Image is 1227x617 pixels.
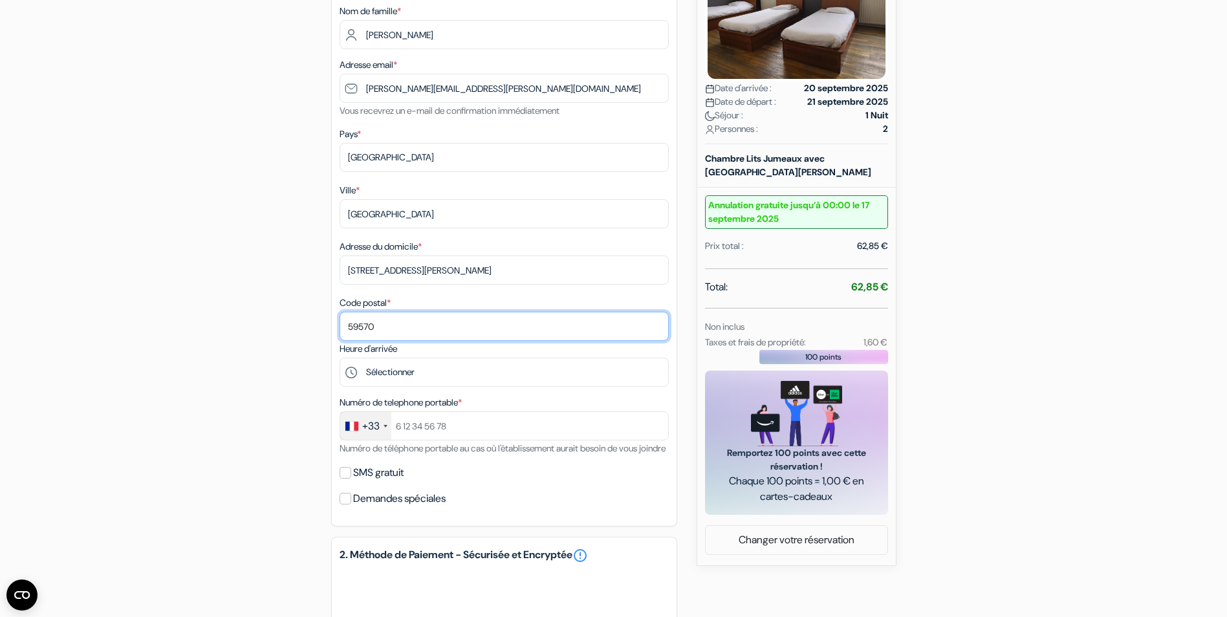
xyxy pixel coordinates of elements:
input: 6 12 34 56 78 [340,411,669,440]
label: Code postal [340,296,391,310]
span: Séjour : [705,109,743,122]
span: Personnes : [705,122,758,136]
div: 62,85 € [857,239,888,253]
input: Entrer le nom de famille [340,20,669,49]
a: error_outline [572,548,588,563]
img: calendar.svg [705,84,715,94]
small: Taxes et frais de propriété: [705,336,806,348]
label: Pays [340,127,361,141]
img: gift_card_hero_new.png [751,381,842,446]
h5: 2. Méthode de Paiement - Sécurisée et Encryptée [340,548,669,563]
img: moon.svg [705,111,715,121]
strong: 2 [883,122,888,136]
label: Heure d'arrivée [340,342,397,356]
span: Chaque 100 points = 1,00 € en cartes-cadeaux [721,473,873,504]
strong: 62,85 € [851,280,888,294]
input: Entrer adresse e-mail [340,74,669,103]
small: Vous recevrez un e-mail de confirmation immédiatement [340,105,559,116]
label: SMS gratuit [353,464,404,482]
img: user_icon.svg [705,125,715,135]
small: Non inclus [705,321,744,332]
div: +33 [362,418,380,434]
label: Adresse du domicile [340,240,422,254]
div: Prix total : [705,239,744,253]
img: calendar.svg [705,98,715,107]
span: Date d'arrivée : [705,81,772,95]
strong: 20 septembre 2025 [804,81,888,95]
strong: 21 septembre 2025 [807,95,888,109]
span: Total: [705,279,728,295]
label: Numéro de telephone portable [340,396,462,409]
button: Ouvrir le widget CMP [6,579,38,611]
strong: 1 Nuit [865,109,888,122]
small: Numéro de téléphone portable au cas où l'établissement aurait besoin de vous joindre [340,442,666,454]
span: Remportez 100 points avec cette réservation ! [721,446,873,473]
div: France: +33 [340,412,391,440]
b: Chambre Lits Jumeaux avec [GEOGRAPHIC_DATA][PERSON_NAME] [705,153,871,178]
label: Adresse email [340,58,397,72]
label: Demandes spéciales [353,490,446,508]
small: 1,60 € [863,336,887,348]
label: Nom de famille [340,5,401,18]
span: 100 points [805,351,842,363]
label: Ville [340,184,360,197]
small: Annulation gratuite jusqu’à 00:00 le 17 septembre 2025 [705,195,888,229]
a: Changer votre réservation [706,528,887,552]
span: Date de départ : [705,95,776,109]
